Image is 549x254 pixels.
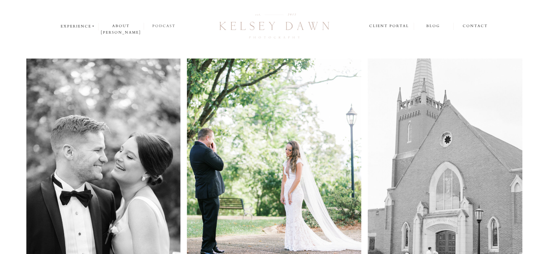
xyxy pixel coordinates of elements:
a: blog [414,23,453,30]
a: client portal [369,23,410,30]
a: podcast [144,23,184,30]
a: contact [463,23,488,30]
a: about [PERSON_NAME] [99,23,144,30]
a: experience [61,23,96,30]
